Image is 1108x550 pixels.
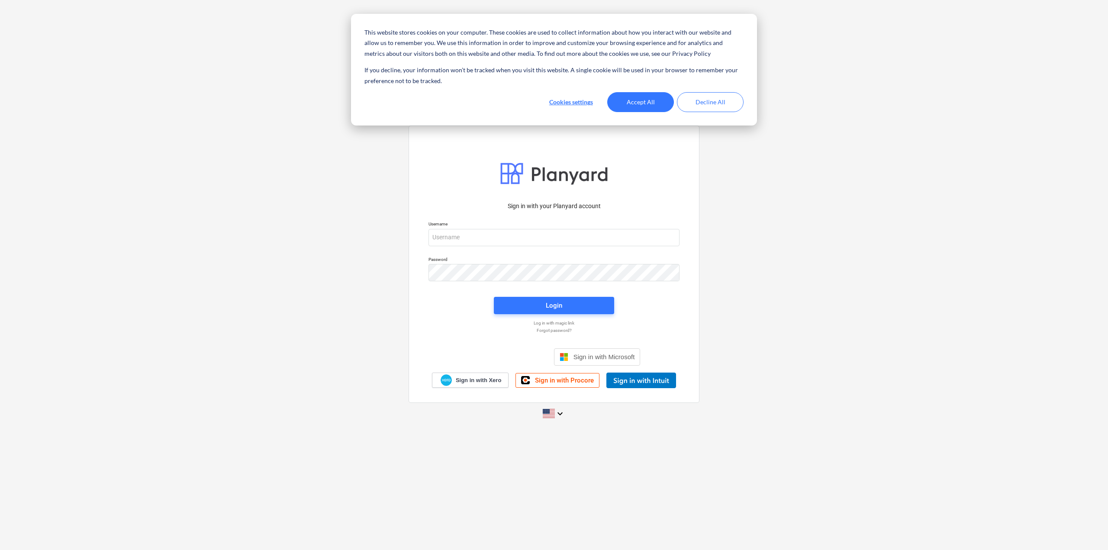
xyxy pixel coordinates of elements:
span: Sign in with Microsoft [573,353,635,360]
a: Sign in with Procore [515,373,599,388]
p: Password [428,257,680,264]
p: Sign in with your Planyard account [428,202,680,211]
button: Cookies settings [538,92,604,112]
p: If you decline, your information won’t be tracked when you visit this website. A single cookie wi... [364,65,744,86]
i: keyboard_arrow_down [555,408,565,419]
div: Cookie banner [351,14,757,125]
iframe: Sign in with Google Button [464,347,551,367]
span: Sign in with Xero [456,376,501,384]
span: Sign in with Procore [535,376,594,384]
p: Username [428,221,680,228]
a: Log in with magic link [424,320,684,326]
button: Accept All [607,92,674,112]
button: Login [494,297,614,314]
img: Microsoft logo [560,353,568,361]
a: Sign in with Xero [432,373,509,388]
div: Login [546,300,562,311]
p: This website stores cookies on your computer. These cookies are used to collect information about... [364,27,744,59]
a: Forgot password? [424,328,684,333]
button: Decline All [677,92,744,112]
input: Username [428,229,680,246]
img: Xero logo [441,374,452,386]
